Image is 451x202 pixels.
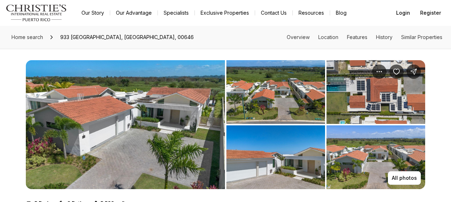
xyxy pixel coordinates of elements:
[11,34,43,40] span: Home search
[9,32,46,43] a: Home search
[318,34,338,40] a: Skip to: Location
[326,125,425,189] button: View image gallery
[158,8,194,18] a: Specialists
[226,125,325,189] button: View image gallery
[401,34,442,40] a: Skip to: Similar Properties
[26,60,225,189] li: 1 of 19
[330,8,352,18] a: Blog
[110,8,158,18] a: Our Advantage
[376,34,393,40] a: Skip to: History
[420,10,441,16] span: Register
[195,8,255,18] a: Exclusive Properties
[396,10,410,16] span: Login
[287,34,442,40] nav: Page section menu
[255,8,292,18] button: Contact Us
[326,60,425,124] button: View image gallery
[392,6,414,20] button: Login
[347,34,367,40] a: Skip to: Features
[388,171,421,185] button: All photos
[389,64,404,79] button: Save Property: 933 ISLA NORTE SABANERA DORADO
[26,60,425,189] div: Listing Photos
[76,8,110,18] a: Our Story
[372,64,386,79] button: Property options
[57,32,197,43] span: 933 [GEOGRAPHIC_DATA], [GEOGRAPHIC_DATA], 00646
[287,34,310,40] a: Skip to: Overview
[416,6,445,20] button: Register
[293,8,330,18] a: Resources
[226,60,325,124] button: View image gallery
[392,175,417,181] p: All photos
[407,64,421,79] button: Share Property: 933 ISLA NORTE SABANERA DORADO
[6,4,67,21] img: logo
[226,60,426,189] li: 2 of 19
[26,60,225,189] button: View image gallery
